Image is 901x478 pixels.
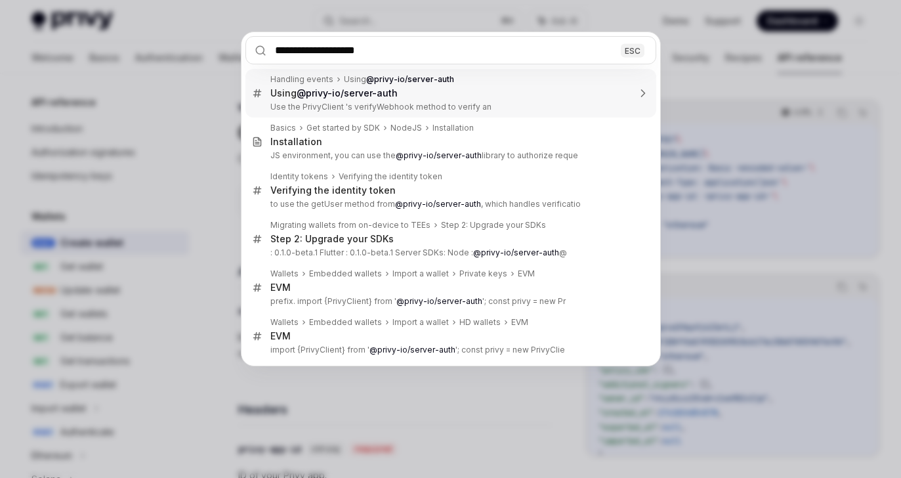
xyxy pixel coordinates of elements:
[270,345,629,355] p: import {PrivyClient} from ' '; const privy = new PrivyClie
[270,248,629,258] p: : 0.1.0-beta.1 Flutter : 0.1.0-beta.1 Server SDKs: Node : @
[270,296,629,307] p: prefix. import {PrivyClient} from ' '; const privy = new Pr
[270,282,291,293] div: EVM
[369,345,455,355] b: @privy-io/server-auth
[390,123,422,133] div: NodeJS
[270,87,398,99] div: Using
[270,102,629,112] p: Use the PrivyClient 's verifyWebhook method to verify an
[270,150,629,161] p: JS environment, you can use the library to authorize reque
[432,123,474,133] div: Installation
[441,220,546,230] div: Step 2: Upgrade your SDKs
[309,269,382,279] div: Embedded wallets
[621,43,644,57] div: ESC
[392,317,449,328] div: Import a wallet
[396,150,482,160] b: @privy-io/server-auth
[270,199,629,209] p: to use the getUser method from , which handles verificatio
[392,269,449,279] div: Import a wallet
[459,269,507,279] div: Private keys
[297,87,398,98] b: @privy-io/server-auth
[366,74,454,84] b: @privy-io/server-auth
[270,136,322,148] div: Installation
[309,317,382,328] div: Embedded wallets
[270,185,396,196] div: Verifying the identity token
[396,296,482,306] b: @privy-io/server-auth
[459,317,501,328] div: HD wallets
[270,330,291,342] div: EVM
[344,74,454,85] div: Using
[270,74,333,85] div: Handling events
[270,233,394,245] div: Step 2: Upgrade your SDKs
[339,171,442,182] div: Verifying the identity token
[306,123,380,133] div: Get started by SDK
[270,123,296,133] div: Basics
[270,317,299,328] div: Wallets
[473,248,559,257] b: @privy-io/server-auth
[270,171,328,182] div: Identity tokens
[395,199,481,209] b: @privy-io/server-auth
[270,220,430,230] div: Migrating wallets from on-device to TEEs
[270,269,299,279] div: Wallets
[511,317,528,328] div: EVM
[518,269,535,279] div: EVM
